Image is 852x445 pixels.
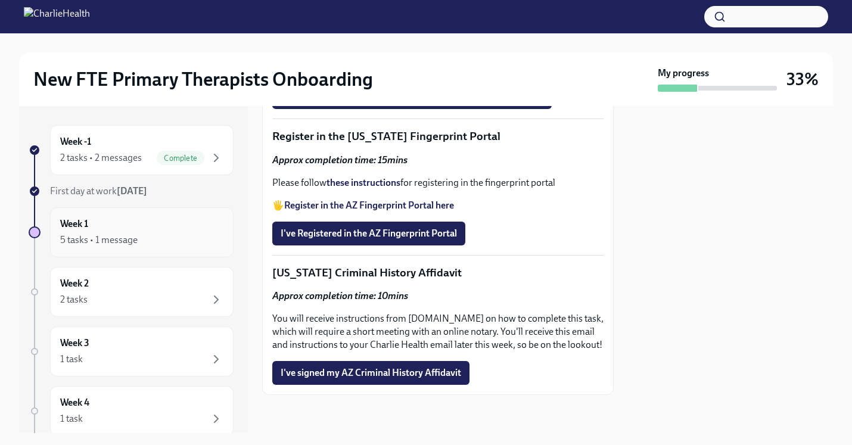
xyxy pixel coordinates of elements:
a: First day at work[DATE] [29,185,234,198]
h2: New FTE Primary Therapists Onboarding [33,67,373,91]
h3: 33% [786,69,819,90]
a: Week -12 tasks • 2 messagesComplete [29,125,234,175]
p: Please follow for registering in the fingerprint portal [272,176,604,189]
a: Week 41 task [29,386,234,436]
strong: My progress [658,67,709,80]
div: 1 task [60,353,83,366]
strong: Approx completion time: 10mins [272,290,408,301]
div: 2 tasks [60,293,88,306]
p: You will receive instructions from [DOMAIN_NAME] on how to complete this task, which will require... [272,312,604,351]
strong: Approx completion time: 15mins [272,154,408,166]
button: I've signed my AZ Criminal History Affidavit [272,361,469,385]
p: [US_STATE] Criminal History Affidavit [272,265,604,281]
a: Week 15 tasks • 1 message [29,207,234,257]
span: First day at work [50,185,147,197]
a: Register in the AZ Fingerprint Portal here [284,200,454,211]
h6: Week 1 [60,217,88,231]
div: 5 tasks • 1 message [60,234,138,247]
strong: [DATE] [117,185,147,197]
button: I've Registered in the AZ Fingerprint Portal [272,222,465,245]
h6: Week 3 [60,337,89,350]
a: Week 31 task [29,326,234,376]
a: Week 22 tasks [29,267,234,317]
span: I've Registered in the AZ Fingerprint Portal [281,228,457,239]
p: Register in the [US_STATE] Fingerprint Portal [272,129,604,144]
h6: Week 4 [60,396,89,409]
img: CharlieHealth [24,7,90,26]
p: 🖐️ [272,199,604,212]
h6: Week -1 [60,135,91,148]
h6: Week 2 [60,277,89,290]
div: 2 tasks • 2 messages [60,151,142,164]
span: Complete [157,154,204,163]
span: I've signed my AZ Criminal History Affidavit [281,367,461,379]
div: 1 task [60,412,83,425]
a: these instructions [327,177,400,188]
